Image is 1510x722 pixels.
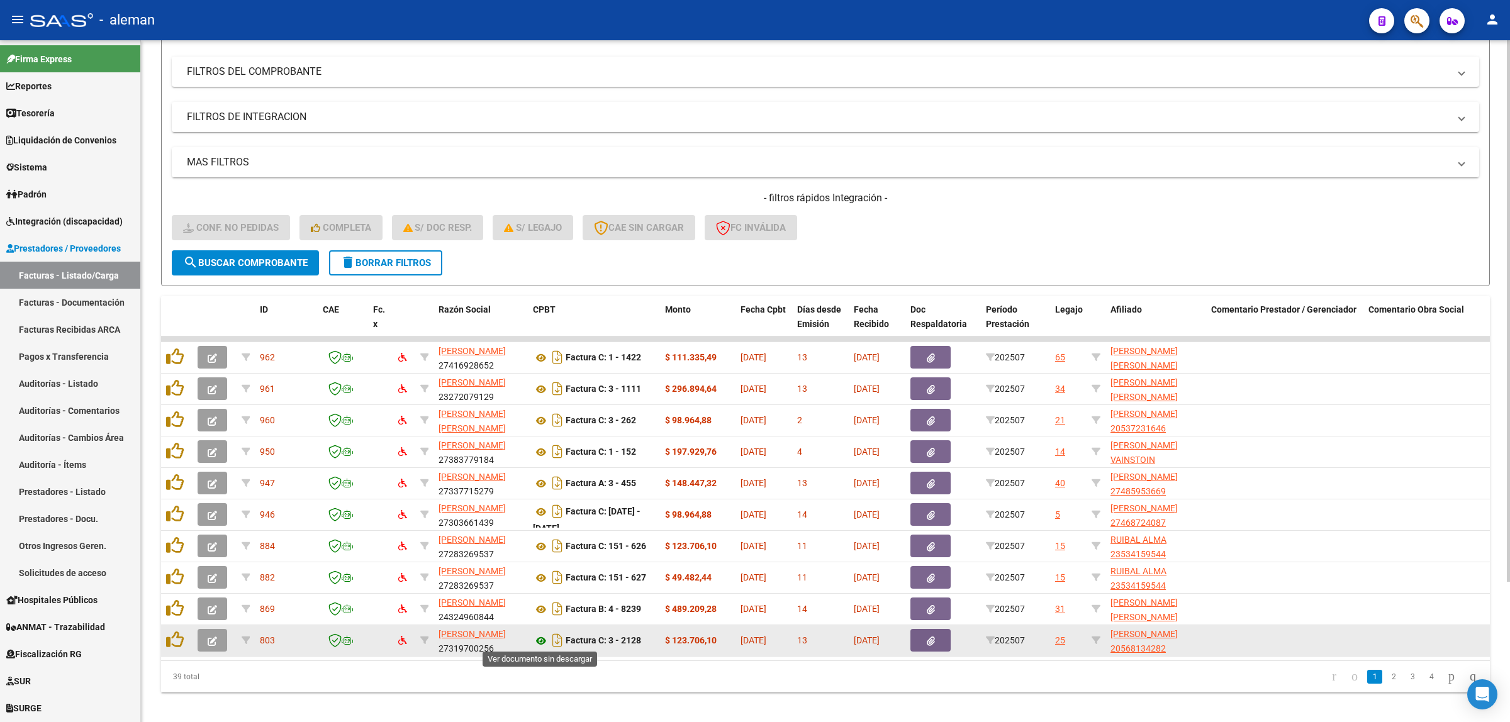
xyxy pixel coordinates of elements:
span: Fiscalización RG [6,647,82,661]
span: 202507 [986,415,1025,425]
i: Descargar documento [549,347,566,367]
div: 65 [1055,350,1065,365]
div: 20233421260 [439,407,523,433]
mat-icon: person [1485,12,1500,27]
div: 27283269537 [439,564,523,591]
strong: $ 296.894,64 [665,384,717,394]
span: Doc Respaldatoria [910,304,967,329]
div: Open Intercom Messenger [1467,679,1497,709]
span: 11 [797,572,807,582]
div: 14 [1055,445,1065,459]
span: [DATE] [854,352,880,362]
button: Completa [299,215,383,240]
span: 961 [260,384,275,394]
span: 14 [797,604,807,614]
strong: $ 49.482,44 [665,572,712,582]
span: [PERSON_NAME] [PERSON_NAME] 20430350405 [1110,377,1178,416]
span: 202507 [986,384,1025,394]
datatable-header-cell: Días desde Emisión [792,296,849,352]
span: [DATE] [741,415,766,425]
li: page 3 [1403,666,1422,687]
div: 23272079129 [439,375,523,402]
a: 1 [1367,670,1382,684]
datatable-header-cell: Fecha Cpbt [735,296,792,352]
i: Descargar documento [549,630,566,650]
span: SURGE [6,701,42,715]
span: [PERSON_NAME] [439,377,506,387]
datatable-header-cell: Fc. x [368,296,393,352]
span: [PERSON_NAME] [439,440,506,450]
strong: Factura C: 3 - 2128 [566,636,641,646]
div: 27416928652 [439,344,523,370]
span: [DATE] [741,572,766,582]
span: Borrar Filtros [340,257,431,269]
span: [PERSON_NAME] [439,535,506,545]
span: SUR [6,674,31,688]
span: [DATE] [854,478,880,488]
span: Prestadores / Proveedores [6,242,121,255]
div: 27319700256 [439,627,523,653]
div: 27283269537 [439,533,523,559]
button: S/ legajo [493,215,573,240]
span: [PERSON_NAME] [439,346,506,356]
span: 960 [260,415,275,425]
span: [DATE] [854,572,880,582]
span: 2 [797,415,802,425]
span: S/ legajo [504,222,562,233]
span: Comentario Prestador / Gerenciador [1211,304,1356,314]
span: 884 [260,541,275,551]
span: [PERSON_NAME] [PERSON_NAME] 20576587245 [1110,346,1178,385]
mat-panel-title: MAS FILTROS [187,155,1449,169]
a: 3 [1405,670,1420,684]
a: go to last page [1464,670,1482,684]
datatable-header-cell: Doc Respaldatoria [905,296,981,352]
strong: Factura C: 1 - 1422 [566,353,641,363]
span: Integración (discapacidad) [6,214,123,228]
span: Buscar Comprobante [183,257,308,269]
span: Completa [311,222,371,233]
div: 15 [1055,539,1065,553]
i: Descargar documento [549,442,566,462]
strong: $ 148.447,32 [665,478,717,488]
span: 13 [797,352,807,362]
a: go to next page [1443,670,1460,684]
span: [PERSON_NAME] [439,472,506,482]
div: 34 [1055,382,1065,396]
a: go to previous page [1346,670,1363,684]
span: [PERSON_NAME] [439,503,506,513]
strong: $ 98.964,88 [665,415,712,425]
span: 13 [797,635,807,645]
button: Conf. no pedidas [172,215,290,240]
span: 202507 [986,572,1025,582]
datatable-header-cell: Período Prestación [981,296,1050,352]
strong: Factura C: 3 - 262 [566,416,636,426]
span: [DATE] [854,415,880,425]
span: 202507 [986,352,1025,362]
span: CPBT [533,304,556,314]
mat-expansion-panel-header: MAS FILTROS [172,147,1479,177]
span: RUIBAL ALMA 23534159544 [1110,566,1166,591]
mat-icon: menu [10,12,25,27]
span: Fecha Recibido [854,304,889,329]
span: Comentario Obra Social [1368,304,1464,314]
span: [DATE] [741,604,766,614]
span: Liquidación de Convenios [6,133,116,147]
a: 4 [1424,670,1439,684]
span: 882 [260,572,275,582]
span: [DATE] [741,541,766,551]
i: Descargar documento [549,379,566,399]
i: Descargar documento [549,536,566,556]
span: [DATE] [854,509,880,519]
strong: Factura C: [DATE] - [DATE] [533,507,640,534]
strong: Factura C: 3 - 1111 [566,384,641,394]
span: Legajo [1055,304,1083,314]
mat-icon: delete [340,255,355,270]
i: Descargar documento [549,567,566,587]
span: [PERSON_NAME] [439,597,506,608]
span: [DATE] [854,447,880,457]
span: Razón Social [439,304,491,314]
span: CAE SIN CARGAR [594,222,684,233]
strong: $ 489.209,28 [665,604,717,614]
div: 39 total [161,661,425,692]
li: page 1 [1365,666,1384,687]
